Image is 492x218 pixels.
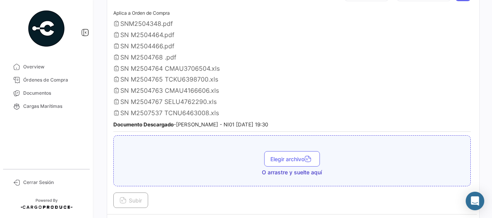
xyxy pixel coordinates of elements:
span: Subir [120,197,142,204]
span: Aplica a Orden de Compra [113,10,170,16]
span: SNM2504348.pdf [120,20,173,27]
span: SN M2504764 CMAU3706504.xls [120,65,220,72]
button: Elegir archivo [264,151,320,167]
a: Documentos [6,87,87,100]
span: SN M2504464.pdf [120,31,174,39]
span: SN M2507537 TCNU6463008.xls [120,109,219,117]
span: Órdenes de Compra [23,77,84,83]
span: Elegir archivo [270,156,314,162]
span: Cargas Marítimas [23,103,84,110]
span: SN M2504765 TCKU6398700.xls [120,75,218,83]
a: Overview [6,60,87,73]
small: - [PERSON_NAME] - NI01 [DATE] 19:30 [113,121,268,128]
span: SN M2504767 SELU4762290.xls [120,98,217,106]
button: Subir [113,192,148,208]
span: SN M2504768 .pdf [120,53,176,61]
span: SN M2504763 CMAU4166606.xls [120,87,219,94]
a: Órdenes de Compra [6,73,87,87]
span: SN M2504466.pdf [120,42,174,50]
div: Abrir Intercom Messenger [466,192,484,210]
span: O arrastre y suelte aquí [262,169,322,176]
b: Documento Descargado [113,121,174,128]
span: Documentos [23,90,84,97]
span: Cerrar Sesión [23,179,84,186]
span: Overview [23,63,84,70]
a: Cargas Marítimas [6,100,87,113]
img: powered-by.png [27,9,66,48]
